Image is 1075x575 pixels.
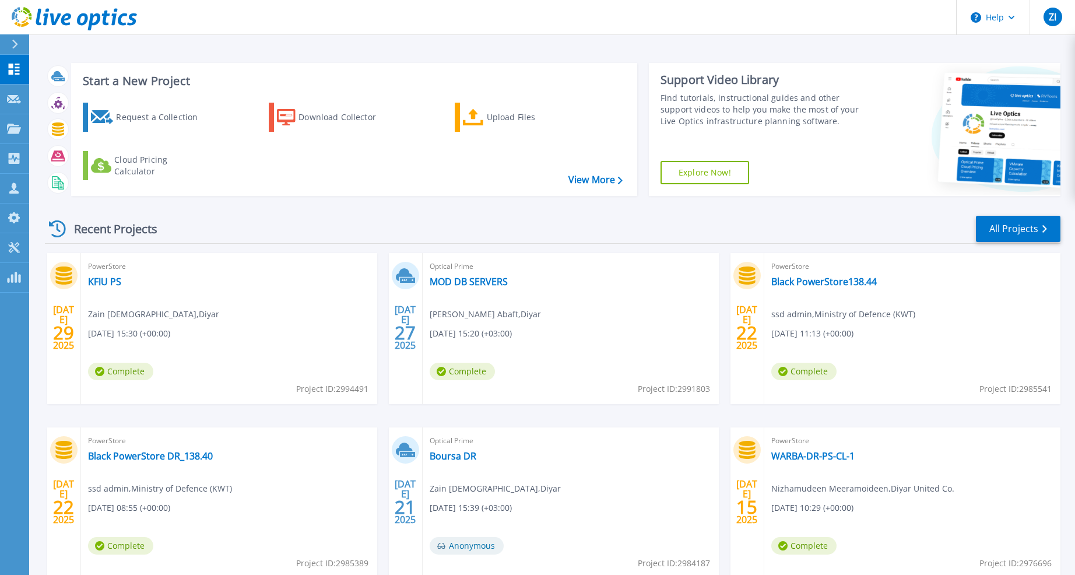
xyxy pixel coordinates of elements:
span: Zain [DEMOGRAPHIC_DATA] , Diyar [88,308,219,321]
div: Upload Files [487,106,580,129]
span: 22 [736,328,757,338]
a: Upload Files [455,103,585,132]
span: 15 [736,502,757,512]
span: 22 [53,502,74,512]
span: ZI [1049,12,1056,22]
span: Nizhamudeen Meeramoideen , Diyar United Co. [771,482,954,495]
span: Project ID: 2985389 [296,557,368,570]
span: Project ID: 2984187 [638,557,710,570]
span: Complete [88,363,153,380]
div: [DATE] 2025 [394,481,416,523]
a: Black PowerStore138.44 [771,276,877,287]
a: Cloud Pricing Calculator [83,151,213,180]
span: [DATE] 08:55 (+00:00) [88,502,170,514]
h3: Start a New Project [83,75,622,87]
div: [DATE] 2025 [736,481,758,523]
a: All Projects [976,216,1060,242]
span: ssd admin , Ministry of Defence (KWT) [88,482,232,495]
div: Cloud Pricing Calculator [114,154,208,177]
div: Recent Projects [45,215,173,243]
span: 29 [53,328,74,338]
div: Find tutorials, instructional guides and other support videos to help you make the most of your L... [661,92,870,127]
div: Request a Collection [116,106,209,129]
span: [DATE] 15:30 (+00:00) [88,327,170,340]
span: Project ID: 2985541 [979,383,1052,395]
span: PowerStore [771,434,1053,447]
div: Support Video Library [661,72,870,87]
span: Anonymous [430,537,504,555]
span: Complete [88,537,153,555]
span: Project ID: 2976696 [979,557,1052,570]
a: Request a Collection [83,103,213,132]
a: Black PowerStore DR_138.40 [88,450,213,462]
div: Download Collector [298,106,392,129]
span: Complete [771,363,837,380]
span: Zain [DEMOGRAPHIC_DATA] , Diyar [430,482,561,495]
span: [DATE] 15:20 (+03:00) [430,327,512,340]
span: 27 [395,328,416,338]
span: [DATE] 10:29 (+00:00) [771,502,853,514]
span: [DATE] 11:13 (+00:00) [771,327,853,340]
span: ssd admin , Ministry of Defence (KWT) [771,308,915,321]
a: Download Collector [269,103,399,132]
span: Complete [430,363,495,380]
span: [DATE] 15:39 (+03:00) [430,502,512,514]
div: [DATE] 2025 [394,306,416,349]
span: Optical Prime [430,434,712,447]
div: [DATE] 2025 [52,481,75,523]
span: Project ID: 2994491 [296,383,368,395]
a: Boursa DR [430,450,476,462]
div: [DATE] 2025 [52,306,75,349]
span: Optical Prime [430,260,712,273]
span: PowerStore [88,434,370,447]
span: PowerStore [88,260,370,273]
div: [DATE] 2025 [736,306,758,349]
a: WARBA-DR-PS-CL-1 [771,450,855,462]
a: Explore Now! [661,161,749,184]
a: KFIU PS [88,276,121,287]
a: MOD DB SERVERS [430,276,508,287]
span: [PERSON_NAME] Abaft , Diyar [430,308,541,321]
span: PowerStore [771,260,1053,273]
span: Project ID: 2991803 [638,383,710,395]
span: 21 [395,502,416,512]
span: Complete [771,537,837,555]
a: View More [568,174,623,185]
